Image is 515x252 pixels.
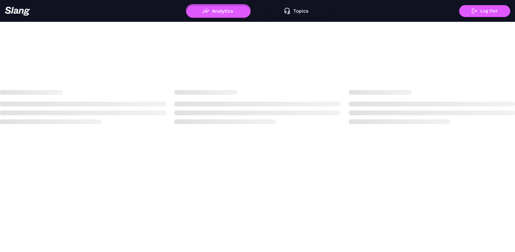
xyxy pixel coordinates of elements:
[264,4,329,18] button: Topics
[186,4,251,18] button: Analytics
[186,8,251,13] a: Analytics
[5,6,30,16] img: 623511267c55cb56e2f2a487_logo2.png
[459,5,510,17] button: Log Out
